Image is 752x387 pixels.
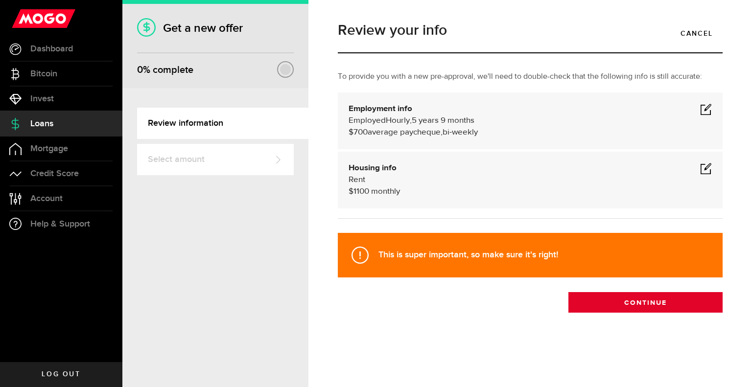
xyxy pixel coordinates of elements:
[8,4,37,33] button: Open LiveChat chat widget
[42,371,80,378] span: Log out
[30,119,53,128] span: Loans
[568,292,723,313] button: Continue
[349,187,353,196] span: $
[30,45,73,53] span: Dashboard
[137,21,294,35] h1: Get a new offer
[386,116,410,125] span: Hourly
[30,94,54,103] span: Invest
[30,169,79,178] span: Credit Score
[349,176,365,184] span: Rent
[349,128,368,137] span: $700
[338,71,723,83] p: To provide you with a new pre-approval, we'll need to double-check that the following info is sti...
[368,128,443,137] span: average paycheque,
[30,69,57,78] span: Bitcoin
[378,250,558,260] strong: This is super important, so make sure it's right!
[349,164,397,172] b: Housing info
[671,23,723,44] a: Cancel
[137,144,294,175] a: Select amount
[371,187,400,196] span: monthly
[410,116,412,125] span: ,
[137,61,193,79] div: % complete
[30,144,68,153] span: Mortgage
[338,23,723,38] h1: Review your info
[353,187,369,196] span: 1100
[412,116,474,125] span: 5 years 9 months
[443,128,478,137] span: bi-weekly
[137,64,143,76] span: 0
[30,194,63,203] span: Account
[349,105,412,113] b: Employment info
[137,108,308,139] a: Review information
[349,116,386,125] span: Employed
[30,220,90,228] span: Help & Support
